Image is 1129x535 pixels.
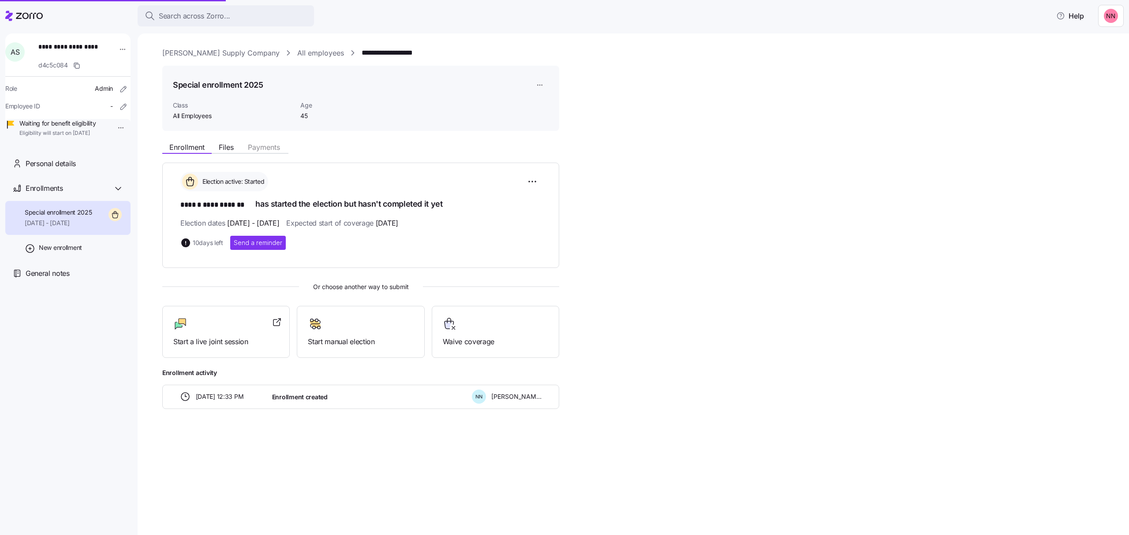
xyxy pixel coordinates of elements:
[1049,7,1091,25] button: Help
[234,238,282,247] span: Send a reminder
[297,48,344,59] a: All employees
[5,102,40,111] span: Employee ID
[443,336,548,347] span: Waive coverage
[300,111,389,120] span: 45
[196,392,244,401] span: [DATE] 12:33 PM
[19,119,96,128] span: Waiting for benefit eligibility
[162,282,559,292] span: Or choose another way to submit
[1104,9,1118,23] img: 37cb906d10cb440dd1cb011682786431
[180,198,541,211] h1: has started the election but hasn't completed it yet
[162,368,559,377] span: Enrollment activity
[1056,11,1084,21] span: Help
[11,48,19,56] span: A S
[159,11,230,22] span: Search across Zorro...
[200,177,264,186] span: Election active: Started
[180,218,279,229] span: Election dates
[95,84,113,93] span: Admin
[38,61,68,70] span: d4c5c084
[173,111,293,120] span: All Employees
[173,101,293,110] span: Class
[475,394,482,399] span: N N
[26,183,63,194] span: Enrollments
[26,158,76,169] span: Personal details
[376,218,398,229] span: [DATE]
[25,208,92,217] span: Special enrollment 2025
[39,243,82,252] span: New enrollment
[5,84,17,93] span: Role
[169,144,205,151] span: Enrollment
[230,236,286,250] button: Send a reminder
[491,392,542,401] span: [PERSON_NAME]
[110,102,113,111] span: -
[19,130,96,137] span: Eligibility will start on [DATE]
[173,79,263,90] h1: Special enrollment 2025
[162,48,280,59] a: [PERSON_NAME] Supply Company
[308,336,413,347] span: Start manual election
[248,144,280,151] span: Payments
[173,336,279,347] span: Start a live joint session
[272,393,328,401] span: Enrollment created
[286,218,398,229] span: Expected start of coverage
[219,144,234,151] span: Files
[193,238,223,247] span: 10 days left
[227,218,279,229] span: [DATE] - [DATE]
[25,219,92,227] span: [DATE] - [DATE]
[300,101,389,110] span: Age
[138,5,314,26] button: Search across Zorro...
[26,268,70,279] span: General notes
